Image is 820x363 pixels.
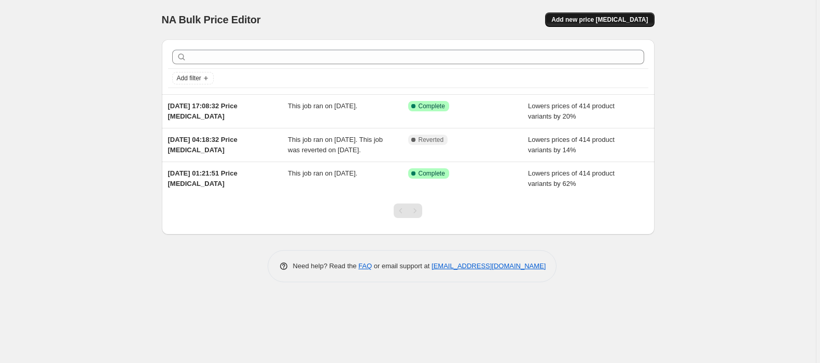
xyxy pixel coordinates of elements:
[168,102,238,120] span: [DATE] 17:08:32 Price [MEDICAL_DATA]
[528,102,615,120] span: Lowers prices of 414 product variants by 20%
[432,262,546,270] a: [EMAIL_ADDRESS][DOMAIN_NAME]
[288,102,357,110] span: This job ran on [DATE].
[177,74,201,82] span: Add filter
[293,262,359,270] span: Need help? Read the
[419,102,445,110] span: Complete
[528,169,615,187] span: Lowers prices of 414 product variants by 62%
[545,12,654,27] button: Add new price [MEDICAL_DATA]
[419,169,445,178] span: Complete
[551,16,648,24] span: Add new price [MEDICAL_DATA]
[358,262,372,270] a: FAQ
[288,169,357,177] span: This job ran on [DATE].
[162,14,261,25] span: NA Bulk Price Editor
[172,72,214,84] button: Add filter
[528,136,615,154] span: Lowers prices of 414 product variants by 14%
[168,169,238,187] span: [DATE] 01:21:51 Price [MEDICAL_DATA]
[419,136,444,144] span: Reverted
[288,136,383,154] span: This job ran on [DATE]. This job was reverted on [DATE].
[372,262,432,270] span: or email support at
[168,136,238,154] span: [DATE] 04:18:32 Price [MEDICAL_DATA]
[394,204,422,218] nav: Pagination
